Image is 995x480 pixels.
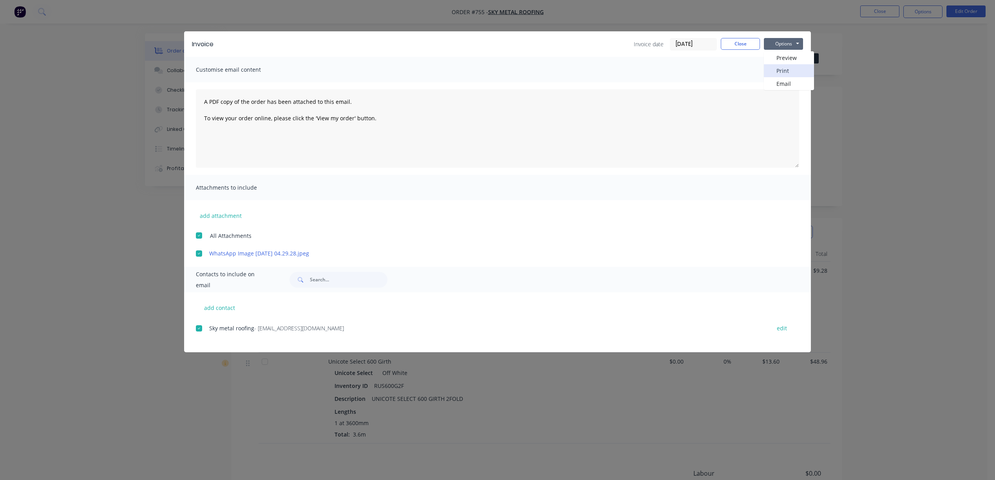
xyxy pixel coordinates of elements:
span: Invoice date [634,40,664,48]
input: Search... [310,272,387,288]
span: Attachments to include [196,182,282,193]
button: Close [721,38,760,50]
button: Print [764,64,814,77]
span: - [EMAIL_ADDRESS][DOMAIN_NAME] [254,324,344,332]
button: Options [764,38,803,50]
button: Preview [764,51,814,64]
span: Customise email content [196,64,282,75]
span: Contacts to include on email [196,269,270,291]
button: edit [772,323,792,333]
button: add attachment [196,210,246,221]
textarea: A PDF copy of the order has been attached to this email. To view your order online, please click ... [196,89,799,168]
span: Sky metal roofing [209,324,254,332]
div: Invoice [192,40,213,49]
button: Email [764,77,814,90]
a: WhatsApp Image [DATE] 04.29.28.jpeg [209,249,763,257]
span: All Attachments [210,232,251,240]
button: add contact [196,302,243,313]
